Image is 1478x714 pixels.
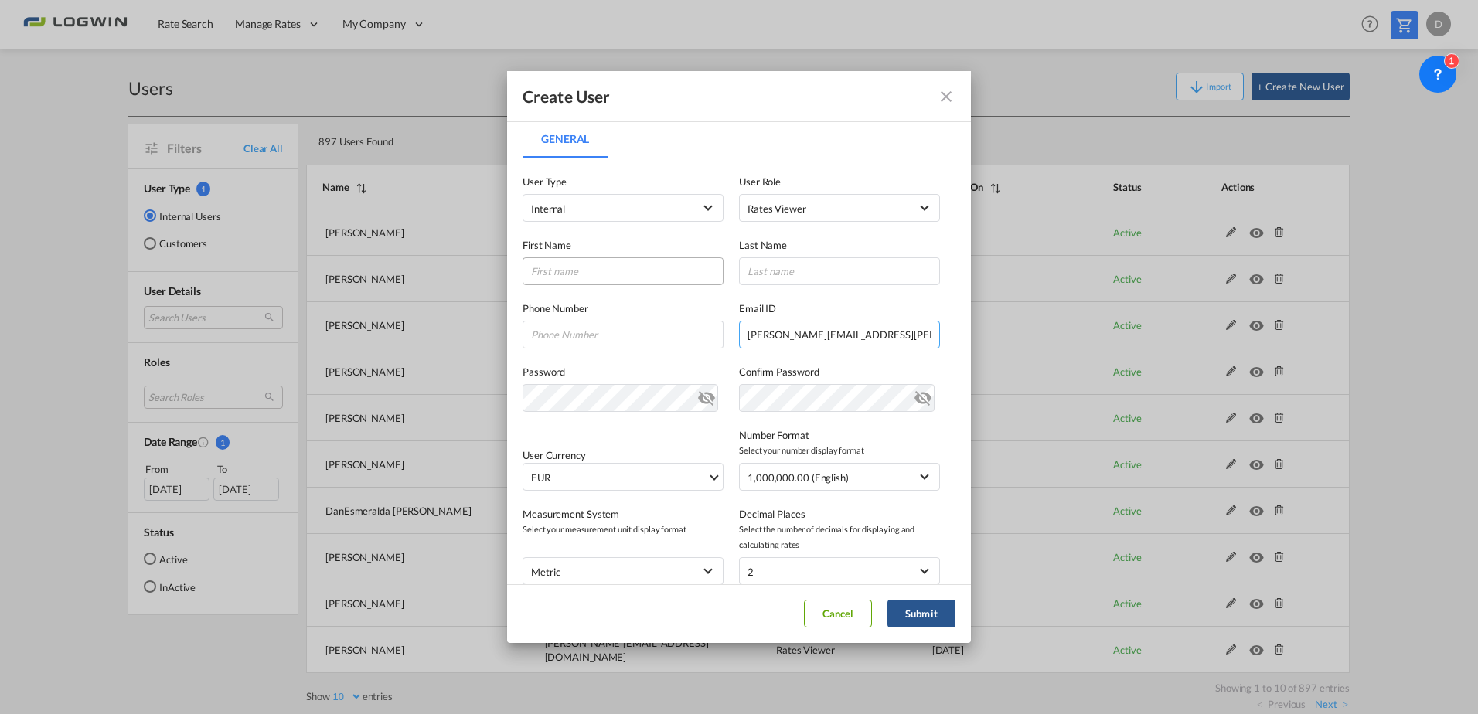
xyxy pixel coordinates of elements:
span: Select your number display format [739,443,940,458]
md-pagination-wrapper: Use the left and right arrow keys to navigate between tabs [523,121,623,158]
label: Number Format [739,427,940,443]
button: Submit [887,600,955,627]
label: First Name [523,237,724,253]
md-icon: icon-eye-off [914,386,932,404]
md-dialog: General General ... [507,71,971,642]
span: EUR [531,470,707,485]
md-tab-item: General [523,121,608,158]
label: Confirm Password [739,364,940,379]
label: Decimal Places [739,506,940,522]
md-select: {{(ctrl.parent.createData.viewShipper && !ctrl.parent.createData.user_data.role_id) ? 'N/A' : 'Se... [739,194,940,222]
span: Select the number of decimals for displaying and calculating rates [739,522,940,552]
button: icon-close fg-AAA8AD [931,81,962,112]
label: User Role [739,174,940,189]
label: Measurement System [523,506,724,522]
div: metric [531,566,560,578]
md-select: Select Currency: € EUREuro [523,463,724,491]
span: Select your measurement unit display format [523,522,724,537]
label: Password [523,364,724,379]
div: Create User [523,87,610,107]
button: Cancel [804,600,872,627]
md-icon: icon-close fg-AAA8AD [937,87,955,106]
div: Rates Viewer [748,202,806,215]
label: User Currency [523,449,586,461]
label: Phone Number [523,301,724,316]
label: User Type [523,174,724,189]
label: Last Name [739,237,940,253]
span: Internal [531,202,565,215]
input: First name [523,257,724,285]
div: 1,000,000.00 (English) [748,471,849,484]
input: Phone Number [523,321,724,348]
input: Email [739,321,940,348]
div: 2 [748,566,754,578]
md-select: company type of user: Internal [523,194,724,222]
input: Last name [739,257,940,285]
label: Email ID [739,301,940,316]
md-icon: icon-eye-off [697,386,716,404]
